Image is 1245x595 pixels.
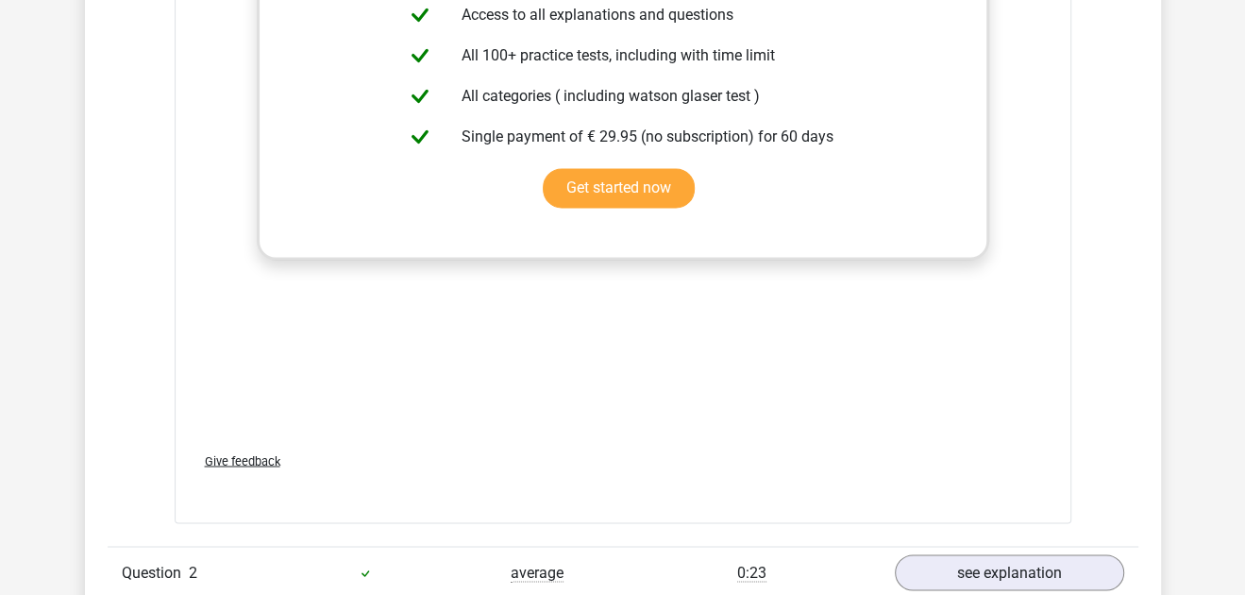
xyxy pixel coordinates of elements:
[189,563,197,581] span: 2
[895,554,1124,590] a: see explanation
[511,563,564,582] span: average
[543,168,695,208] a: Get started now
[122,561,189,584] span: Question
[205,453,280,467] span: Give feedback
[737,563,766,582] span: 0:23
